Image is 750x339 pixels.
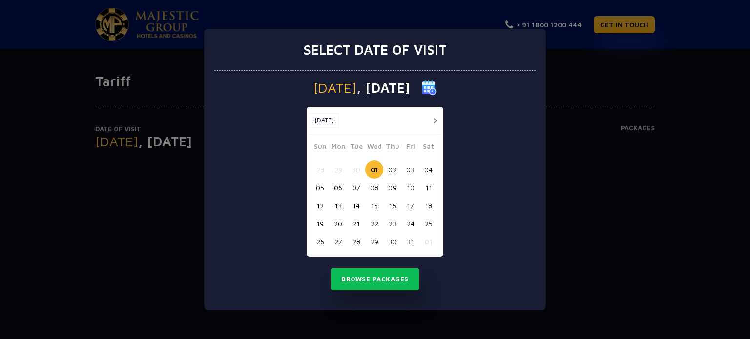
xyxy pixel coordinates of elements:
[347,160,365,179] button: 30
[365,179,383,197] button: 08
[309,113,339,128] button: [DATE]
[331,268,419,291] button: Browse Packages
[313,81,356,95] span: [DATE]
[303,41,447,58] h3: Select date of visit
[383,215,401,233] button: 23
[311,160,329,179] button: 28
[329,179,347,197] button: 06
[383,197,401,215] button: 16
[356,81,410,95] span: , [DATE]
[383,233,401,251] button: 30
[329,233,347,251] button: 27
[329,141,347,155] span: Mon
[311,141,329,155] span: Sun
[419,179,437,197] button: 11
[422,80,437,95] img: calender icon
[401,215,419,233] button: 24
[401,233,419,251] button: 31
[419,215,437,233] button: 25
[311,233,329,251] button: 26
[347,197,365,215] button: 14
[329,215,347,233] button: 20
[311,215,329,233] button: 19
[419,233,437,251] button: 01
[329,160,347,179] button: 29
[311,179,329,197] button: 05
[401,197,419,215] button: 17
[365,160,383,179] button: 01
[365,141,383,155] span: Wed
[383,179,401,197] button: 09
[347,233,365,251] button: 28
[383,141,401,155] span: Thu
[401,160,419,179] button: 03
[401,141,419,155] span: Fri
[419,197,437,215] button: 18
[401,179,419,197] button: 10
[383,160,401,179] button: 02
[365,215,383,233] button: 22
[347,141,365,155] span: Tue
[347,179,365,197] button: 07
[347,215,365,233] button: 21
[365,233,383,251] button: 29
[419,141,437,155] span: Sat
[329,197,347,215] button: 13
[419,160,437,179] button: 04
[311,197,329,215] button: 12
[365,197,383,215] button: 15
